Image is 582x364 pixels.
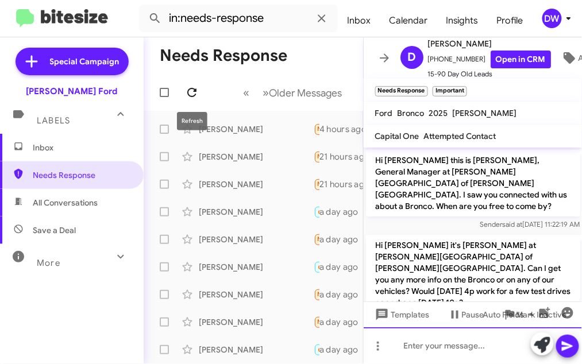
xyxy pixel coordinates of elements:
[319,289,368,300] div: a day ago
[375,86,428,96] small: Needs Response
[366,150,580,216] p: Hi [PERSON_NAME] this is [PERSON_NAME], General Manager at [PERSON_NAME][GEOGRAPHIC_DATA] of [PER...
[26,86,118,97] div: [PERSON_NAME] Ford
[380,4,437,37] a: Calendar
[318,291,367,298] span: Needs Response
[318,263,337,270] span: 🔥 Hot
[50,56,120,67] span: Special Campaign
[424,131,496,141] span: Attempted Contact
[199,123,314,135] div: [PERSON_NAME]
[319,179,379,190] div: 21 hours ago
[319,316,368,328] div: a day ago
[256,81,349,104] button: Next
[319,123,376,135] div: 4 hours ago
[318,125,367,133] span: Needs Response
[139,5,338,32] input: Search
[318,346,337,353] span: 🔥 Hot
[37,115,70,126] span: Labels
[318,153,367,160] span: Needs Response
[318,180,367,188] span: Needs Response
[199,151,314,162] div: [PERSON_NAME]
[429,108,448,118] span: 2025
[314,177,319,191] div: Could you send me a link? I'd like to make sure yall have what I want before I come in.
[319,344,368,355] div: a day ago
[407,48,416,67] span: D
[428,37,551,51] span: [PERSON_NAME]
[33,224,76,236] span: Save a Deal
[314,205,319,218] div: [PERSON_NAME] give me moment I'm waiting for the family be patient my man well be there before yo...
[319,206,368,218] div: a day ago
[433,86,467,96] small: Important
[439,304,494,325] button: Pause
[318,235,367,243] span: Needs Response
[319,234,368,245] div: a day ago
[366,235,580,313] p: Hi [PERSON_NAME] it's [PERSON_NAME] at [PERSON_NAME][GEOGRAPHIC_DATA] of [PERSON_NAME][GEOGRAPHIC...
[480,220,580,229] span: Sender [DATE] 11:22:19 AM
[373,304,430,325] span: Templates
[319,151,379,162] div: 21 hours ago
[33,169,130,181] span: Needs Response
[199,234,314,245] div: [PERSON_NAME]
[375,108,393,118] span: Ford
[338,4,380,37] a: Inbox
[428,51,551,68] span: [PHONE_NUMBER]
[199,289,314,300] div: [PERSON_NAME]
[314,122,319,135] div: I like the x with the third row seating
[375,131,419,141] span: Capital One
[199,344,314,355] div: [PERSON_NAME]
[237,81,257,104] button: Previous
[314,343,319,356] div: GM. No follow up meeting yet. The Out the door price was high. I am still looking for my vehicle ...
[269,87,342,99] span: Older Messages
[483,304,538,325] span: Auto Fields
[16,48,129,75] a: Special Campaign
[33,197,98,208] span: All Conversations
[502,220,522,229] span: said at
[318,318,367,326] span: Needs Response
[244,86,250,100] span: «
[237,81,349,104] nav: Page navigation example
[263,86,269,100] span: »
[533,9,569,28] button: DW
[33,142,130,153] span: Inbox
[37,258,60,268] span: More
[542,9,562,28] div: DW
[314,315,319,328] div: Nah
[453,108,517,118] span: [PERSON_NAME]
[177,112,207,130] div: Refresh
[314,288,319,301] div: Unfortunately I can't. I believe the transmission is slipping and I don't trust driving it.
[398,108,425,118] span: Bronco
[314,260,319,273] div: Not sure yet
[364,304,439,325] button: Templates
[199,179,314,190] div: [PERSON_NAME]
[199,261,314,273] div: [PERSON_NAME]
[160,47,287,65] h1: Needs Response
[199,316,314,328] div: [PERSON_NAME]
[314,150,319,163] div: Hello [PERSON_NAME] Sounds nice, how much is enough? [PERSON_NAME] offered me 19,200
[428,68,551,80] span: 15-90 Day Old Leads
[488,4,533,37] a: Profile
[474,304,548,325] button: Auto Fields
[199,206,314,218] div: [PERSON_NAME]
[319,261,368,273] div: a day ago
[314,233,319,246] div: Hey [PERSON_NAME], I do. I'm no longer in a position to trade in and have a car payment. So I'll ...
[318,208,337,215] span: 🔥 Hot
[491,51,551,68] a: Open in CRM
[437,4,488,37] a: Insights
